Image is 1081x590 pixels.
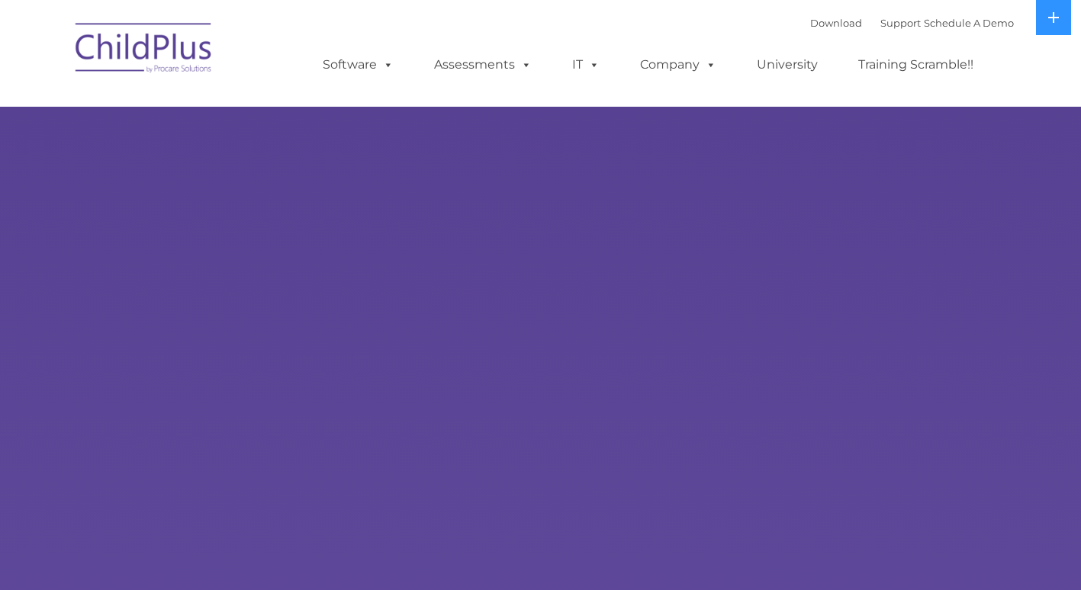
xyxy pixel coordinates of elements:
a: Schedule A Demo [924,17,1014,29]
a: IT [557,50,615,80]
img: ChildPlus by Procare Solutions [68,12,220,88]
a: Company [625,50,732,80]
a: Training Scramble!! [843,50,989,80]
a: Support [880,17,921,29]
a: Download [810,17,862,29]
a: University [742,50,833,80]
font: | [810,17,1014,29]
a: Assessments [419,50,547,80]
a: Software [307,50,409,80]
